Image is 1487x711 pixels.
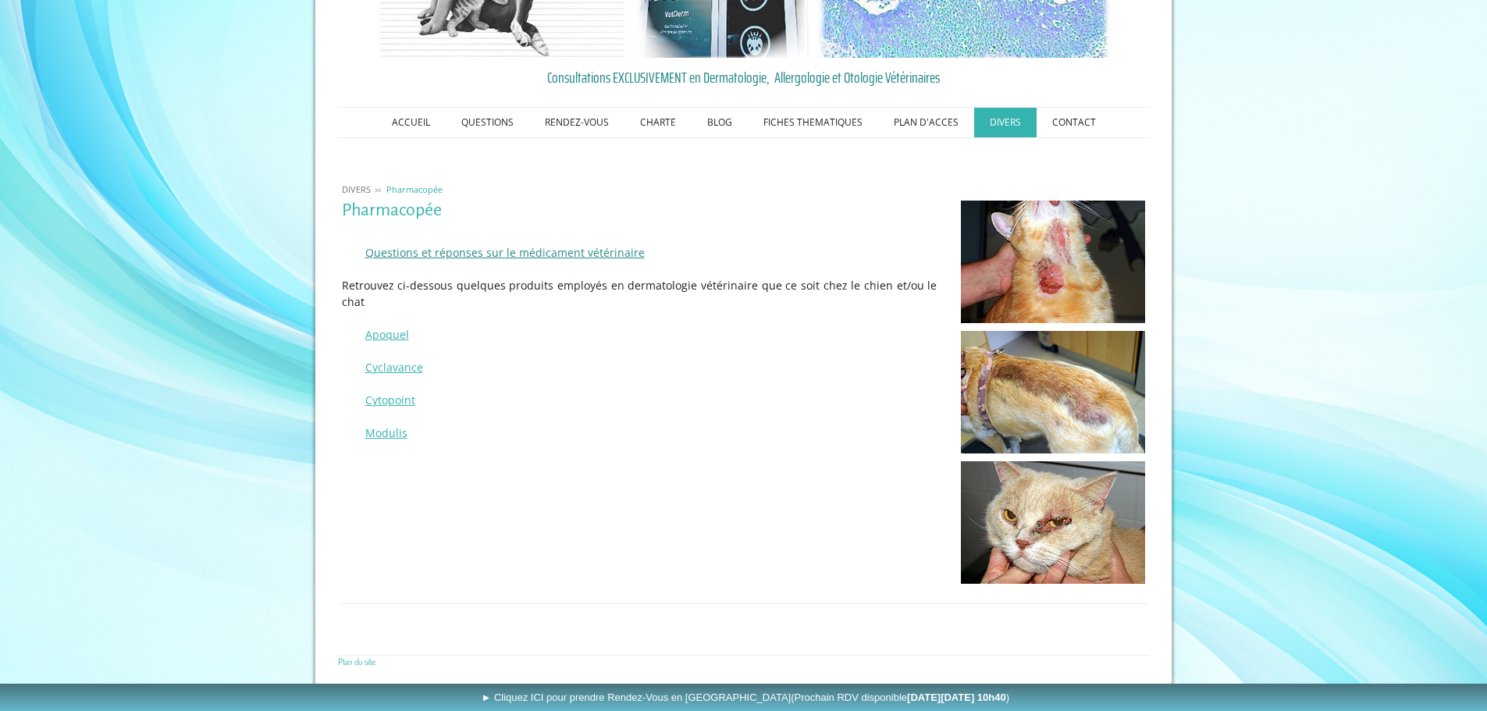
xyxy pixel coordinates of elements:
[365,245,645,260] a: Questions et réponses sur le médicament vétérinaire
[365,393,415,407] a: Cytopoint
[365,360,423,375] a: Cyclavance
[342,277,937,310] p: Retrouvez ci-dessous quelques produits employés en dermatologie vétérinaire que ce soit chez le c...
[342,66,1146,89] a: Consultations EXCLUSIVEMENT en Dermatologie, Allergologie et Otologie Vétérinaires
[791,691,1009,703] span: (Prochain RDV disponible )
[974,108,1037,137] a: DIVERS
[692,108,748,137] a: BLOG
[446,108,529,137] a: QUESTIONS
[907,691,1006,703] b: [DATE][DATE] 10h40
[342,183,371,195] span: DIVERS
[1037,108,1112,137] a: CONTACT
[481,691,1009,703] span: ► Cliquez ICI pour prendre Rendez-Vous en [GEOGRAPHIC_DATA]
[624,108,692,137] a: CHARTE
[748,108,878,137] a: FICHES THEMATIQUES
[878,108,974,137] a: PLAN D'ACCES
[338,656,375,667] a: Plan du site
[529,108,624,137] a: RENDEZ-VOUS
[365,327,409,342] a: Apoquel
[386,183,443,195] span: Pharmacopée
[338,183,375,195] a: DIVERS
[342,201,937,220] h1: Pharmacopée
[376,108,446,137] a: ACCUEIL
[365,425,407,440] a: Modulis
[382,183,446,195] a: Pharmacopée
